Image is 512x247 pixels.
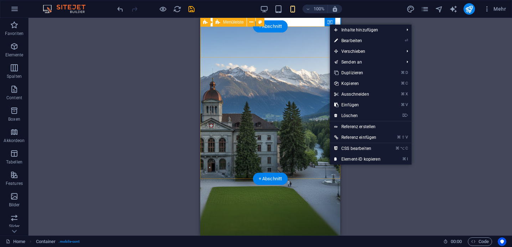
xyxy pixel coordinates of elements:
button: reload [173,5,181,13]
i: ⌘ [401,70,405,75]
i: Design (Strg+Alt+Y) [407,5,415,13]
i: ⌘ [402,157,406,161]
a: ⌘CKopieren [330,78,385,89]
span: Code [471,237,489,246]
i: ⌥ [400,146,405,151]
i: ⌘ [401,92,405,96]
i: I [407,157,408,161]
i: V [405,102,408,107]
iframe: To enrich screen reader interactions, please activate Accessibility in Grammarly extension settings [200,18,340,236]
span: Inhalte hinzufügen [330,25,401,35]
i: ⌦ [402,113,408,118]
p: Akkordeon [4,138,25,143]
button: 100% [302,5,328,13]
button: save [187,5,196,13]
i: Bei Größenänderung Zoomstufe automatisch an das gewählte Gerät anpassen. [332,6,338,12]
button: undo [116,5,124,13]
p: Features [6,181,23,186]
i: C [405,146,408,151]
button: text_generator [449,5,458,13]
i: Seiten (Strg+Alt+S) [421,5,429,13]
p: Spalten [7,74,22,79]
i: ⏎ [405,38,408,43]
p: Boxen [8,116,20,122]
i: ⌘ [401,102,405,107]
p: Content [6,95,22,101]
a: ⌘DDuplizieren [330,67,385,78]
span: . mobile-cont [58,237,79,246]
nav: breadcrumb [36,237,80,246]
a: ⌘VEinfügen [330,100,385,110]
a: ⌘⇧VReferenz einfügen [330,132,385,143]
button: pages [421,5,429,13]
h6: Session-Zeit [443,237,462,246]
i: Seite neu laden [173,5,181,13]
img: Editor Logo [41,5,94,13]
p: Elemente [5,52,24,58]
button: Usercentrics [498,237,506,246]
i: AI Writer [449,5,457,13]
div: + Abschnitt [253,173,288,185]
button: design [407,5,415,13]
div: + Abschnitt [253,20,288,32]
a: ⏎Bearbeiten [330,35,385,46]
button: navigator [435,5,444,13]
a: ⌘XAusschneiden [330,89,385,100]
button: publish [464,3,475,15]
i: Rückgängig: Elemente verschieben (Strg+Z) [116,5,124,13]
span: Menüleiste [223,20,244,24]
a: Senden an [330,57,401,67]
i: ⌘ [397,135,401,140]
i: D [405,70,408,75]
i: V [405,135,408,140]
h6: 100% [313,5,325,13]
i: ⌘ [395,146,399,151]
span: Klick zum Auswählen. Doppelklick zum Bearbeiten [36,237,56,246]
p: Favoriten [5,31,24,36]
span: : [456,239,457,244]
p: Slider [9,223,20,229]
a: ⌘⌥CCSS bearbeiten [330,143,385,154]
i: X [405,92,408,96]
p: Bilder [9,202,20,208]
i: C [405,81,408,86]
span: Mehr [483,5,506,12]
span: 00 00 [451,237,462,246]
i: Save (Ctrl+S) [187,5,196,13]
p: Tabellen [6,159,22,165]
i: Navigator [435,5,443,13]
button: Mehr [481,3,509,15]
a: Referenz erstellen [330,121,412,132]
a: ⌦Löschen [330,110,385,121]
a: ⌘IElement-ID kopieren [330,154,385,165]
span: Verschieben [330,46,401,57]
button: Code [468,237,492,246]
i: ⇧ [402,135,405,140]
a: Klick, um Auswahl aufzuheben. Doppelklick öffnet Seitenverwaltung [6,237,25,246]
i: Veröffentlichen [465,5,473,13]
i: ⌘ [401,81,405,86]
